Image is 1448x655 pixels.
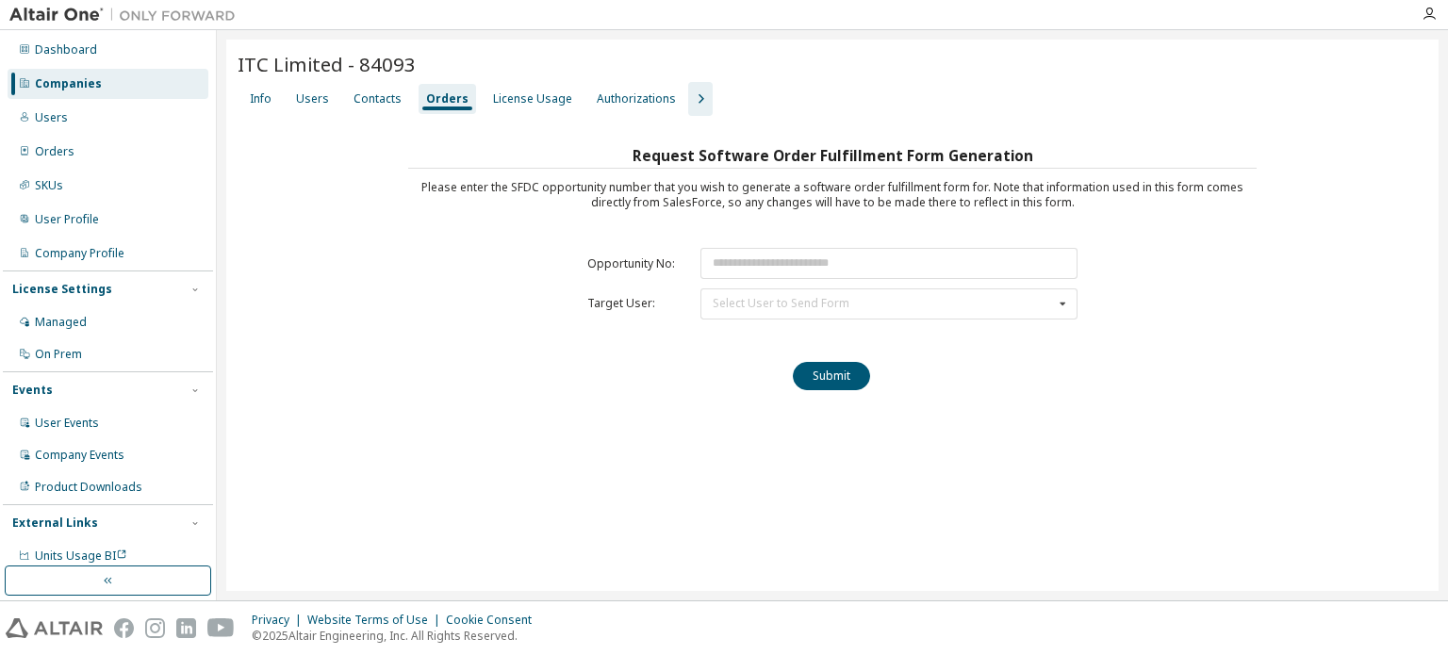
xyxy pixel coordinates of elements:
[35,448,124,463] div: Company Events
[35,416,99,431] div: User Events
[35,110,68,125] div: Users
[9,6,245,25] img: Altair One
[307,613,446,628] div: Website Terms of Use
[493,91,572,106] div: License Usage
[238,51,416,77] span: ITC Limited - 84093
[12,282,112,297] div: License Settings
[713,298,849,309] div: Select User to Send Form
[35,212,99,227] div: User Profile
[12,383,53,398] div: Events
[145,618,165,638] img: instagram.svg
[252,628,543,644] p: © 2025 Altair Engineering, Inc. All Rights Reserved.
[597,91,676,106] div: Authorizations
[35,480,142,495] div: Product Downloads
[587,248,691,279] td: Opportunity No:
[296,91,329,106] div: Users
[35,178,63,193] div: SKUs
[354,91,402,106] div: Contacts
[207,618,235,638] img: youtube.svg
[12,516,98,531] div: External Links
[587,288,691,319] td: Target User:
[35,76,102,91] div: Companies
[793,362,870,390] button: Submit
[426,91,469,106] div: Orders
[35,246,124,261] div: Company Profile
[35,42,97,57] div: Dashboard
[252,613,307,628] div: Privacy
[408,142,1257,405] div: Please enter the SFDC opportunity number that you wish to generate a software order fulfillment f...
[35,315,87,330] div: Managed
[35,144,74,159] div: Orders
[6,618,103,638] img: altair_logo.svg
[408,142,1257,169] h3: Request Software Order Fulfillment Form Generation
[250,91,271,106] div: Info
[176,618,196,638] img: linkedin.svg
[114,618,134,638] img: facebook.svg
[35,347,82,362] div: On Prem
[35,548,127,564] span: Units Usage BI
[446,613,543,628] div: Cookie Consent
